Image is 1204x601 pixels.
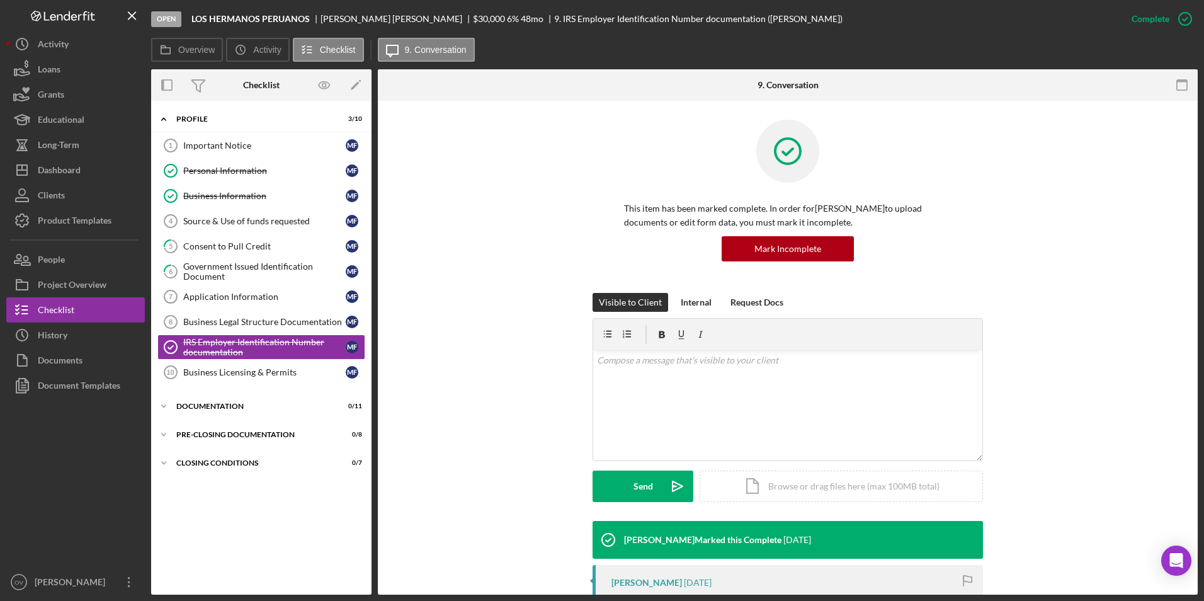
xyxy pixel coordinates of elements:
[724,293,790,312] button: Request Docs
[293,38,364,62] button: Checklist
[6,132,145,157] button: Long-Term
[674,293,718,312] button: Internal
[169,267,173,275] tspan: 6
[611,578,682,588] div: [PERSON_NAME]
[6,373,145,398] button: Document Templates
[6,107,145,132] button: Educational
[339,115,362,123] div: 3 / 10
[6,297,145,323] button: Checklist
[183,140,346,151] div: Important Notice
[38,82,64,110] div: Grants
[339,459,362,467] div: 0 / 7
[31,570,113,598] div: [PERSON_NAME]
[183,337,346,357] div: IRS Employer Identification Number documentation
[405,45,467,55] label: 9. Conversation
[554,14,843,24] div: 9. IRS Employer Identification Number documentation ([PERSON_NAME])
[178,45,215,55] label: Overview
[38,132,79,161] div: Long-Term
[157,133,365,158] a: 1Important NoticeMF
[157,335,365,360] a: IRS Employer Identification Number documentationMF
[6,570,145,595] button: OV[PERSON_NAME]
[157,284,365,309] a: 7Application InformationMF
[38,272,106,300] div: Project Overview
[6,57,145,82] button: Loans
[176,403,331,410] div: Documentation
[169,242,173,250] tspan: 5
[38,57,60,85] div: Loans
[38,323,67,351] div: History
[684,578,712,588] time: 2025-09-25 00:21
[38,31,69,60] div: Activity
[346,190,358,202] div: M F
[183,367,346,377] div: Business Licensing & Permits
[754,236,821,261] div: Mark Incomplete
[183,241,346,251] div: Consent to Pull Credit
[6,31,145,57] button: Activity
[176,431,331,438] div: Pre-Closing Documentation
[624,202,951,230] p: This item has been marked complete. In order for [PERSON_NAME] to upload documents or edit form d...
[6,272,145,297] button: Project Overview
[507,14,519,24] div: 6 %
[346,215,358,227] div: M F
[321,14,473,24] div: [PERSON_NAME] [PERSON_NAME]
[730,293,783,312] div: Request Docs
[346,265,358,278] div: M F
[722,236,854,261] button: Mark Incomplete
[378,38,475,62] button: 9. Conversation
[6,208,145,233] button: Product Templates
[346,240,358,253] div: M F
[6,323,145,348] button: History
[346,290,358,303] div: M F
[38,247,65,275] div: People
[1132,6,1169,31] div: Complete
[169,293,173,300] tspan: 7
[599,293,662,312] div: Visible to Client
[38,157,81,186] div: Dashboard
[157,158,365,183] a: Personal InformationMF
[38,373,120,401] div: Document Templates
[38,107,84,135] div: Educational
[593,471,693,502] button: Send
[1161,546,1191,576] div: Open Intercom Messenger
[176,459,331,467] div: Closing Conditions
[243,80,280,90] div: Checklist
[681,293,712,312] div: Internal
[169,318,173,326] tspan: 8
[6,247,145,272] button: People
[169,217,173,225] tspan: 4
[157,259,365,284] a: 6Government Issued Identification DocumentMF
[473,13,505,24] span: $30,000
[191,14,310,24] b: LOS HERMANOS PERUANOS
[339,431,362,438] div: 0 / 8
[346,139,358,152] div: M F
[38,348,82,376] div: Documents
[157,360,365,385] a: 10Business Licensing & PermitsMF
[346,164,358,177] div: M F
[38,208,111,236] div: Product Templates
[151,11,181,27] div: Open
[6,348,145,373] button: Documents
[157,209,365,234] a: 4Source & Use of funds requestedMF
[346,316,358,328] div: M F
[521,14,543,24] div: 48 mo
[253,45,281,55] label: Activity
[783,535,811,545] time: 2025-09-25 10:29
[183,191,346,201] div: Business Information
[169,142,173,149] tspan: 1
[166,369,174,376] tspan: 10
[38,183,65,211] div: Clients
[183,292,346,302] div: Application Information
[6,82,145,107] button: Grants
[157,183,365,209] a: Business InformationMF
[320,45,356,55] label: Checklist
